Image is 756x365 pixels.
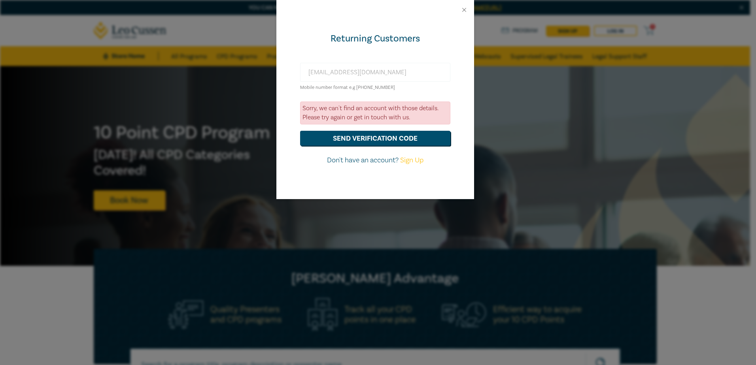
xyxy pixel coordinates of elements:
a: Sign Up [400,156,423,165]
button: send verification code [300,131,450,146]
small: Mobile number format e.g [PHONE_NUMBER] [300,85,395,90]
input: Enter email or Mobile number [300,63,450,82]
button: Close [461,6,468,13]
div: Returning Customers [300,32,450,45]
div: Sorry, we can't find an account with those details. Please try again or get in touch with us. [300,102,450,124]
p: Don't have an account? [300,155,450,166]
